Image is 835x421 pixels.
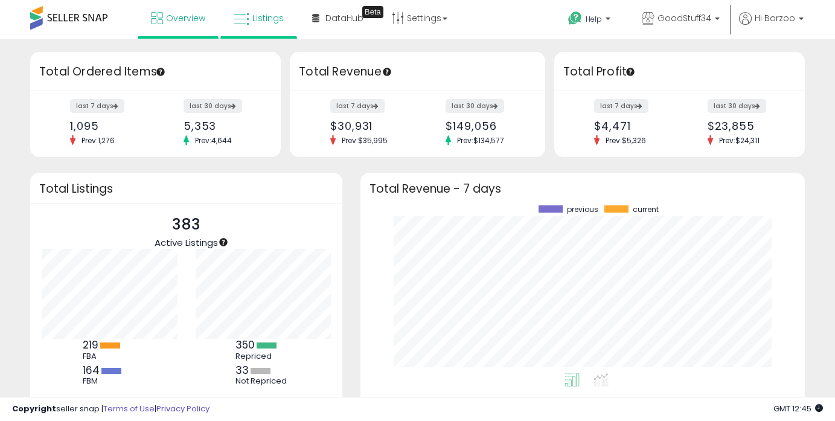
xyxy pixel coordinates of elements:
span: current [633,205,659,214]
span: Overview [166,12,205,24]
div: Tooltip anchor [625,66,636,77]
span: Prev: 1,276 [75,135,121,146]
b: 164 [83,363,100,378]
span: Help [586,14,602,24]
a: Help [558,2,622,39]
span: Prev: $5,326 [600,135,652,146]
p: 383 [155,213,218,236]
span: Prev: $134,577 [451,135,510,146]
span: Prev: $35,995 [336,135,394,146]
a: Terms of Use [103,403,155,414]
span: Active Listings [155,236,218,249]
label: last 7 days [594,99,648,113]
label: last 30 days [446,99,504,113]
h3: Total Revenue [299,63,536,80]
h3: Total Listings [39,184,333,193]
b: 219 [83,338,98,352]
div: Tooltip anchor [362,6,383,18]
label: last 30 days [708,99,766,113]
div: $149,056 [446,120,523,132]
div: 5,353 [184,120,260,132]
a: Privacy Policy [156,403,210,414]
h3: Total Revenue - 7 days [370,184,796,193]
span: Listings [252,12,284,24]
span: Prev: $24,311 [713,135,766,146]
span: Prev: 4,644 [189,135,238,146]
b: 33 [235,363,249,378]
div: Tooltip anchor [155,66,166,77]
div: $4,471 [594,120,670,132]
h3: Total Ordered Items [39,63,272,80]
div: $23,855 [708,120,784,132]
div: seller snap | | [12,403,210,415]
div: Tooltip anchor [218,237,229,248]
label: last 7 days [330,99,385,113]
label: last 7 days [70,99,124,113]
span: previous [567,205,598,214]
i: Get Help [568,11,583,26]
div: 1,095 [70,120,146,132]
strong: Copyright [12,403,56,414]
div: FBA [83,352,137,361]
div: Not Repriced [235,376,290,386]
span: 2025-10-8 12:45 GMT [773,403,823,414]
div: $30,931 [330,120,408,132]
span: DataHub [325,12,363,24]
a: Hi Borzoo [739,12,804,39]
label: last 30 days [184,99,242,113]
b: 350 [235,338,255,352]
h3: Total Profit [563,63,796,80]
div: Repriced [235,352,290,361]
div: Tooltip anchor [382,66,392,77]
span: GoodStuff34 [657,12,711,24]
div: FBM [83,376,137,386]
span: Hi Borzoo [755,12,795,24]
